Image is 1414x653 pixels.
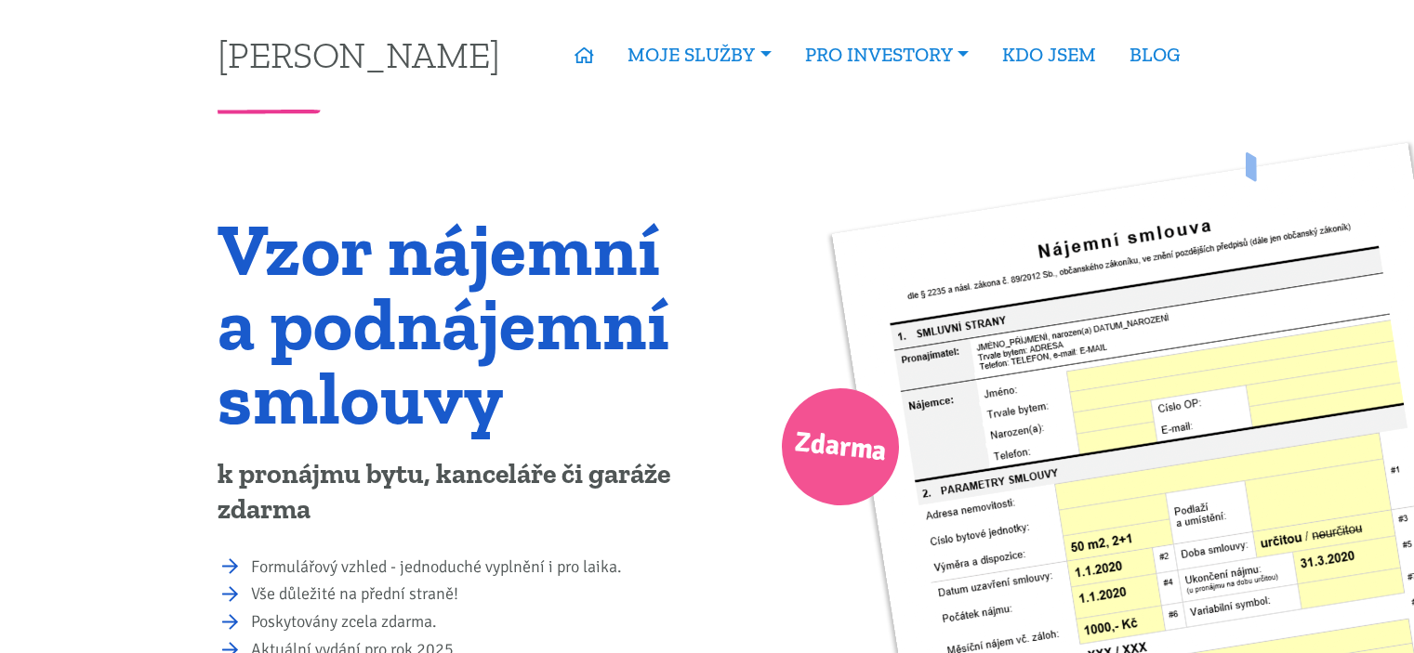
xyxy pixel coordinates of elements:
a: BLOG [1113,33,1196,76]
li: Formulářový vzhled - jednoduché vyplnění i pro laika. [251,555,694,581]
p: k pronájmu bytu, kanceláře či garáže zdarma [218,457,694,528]
a: [PERSON_NAME] [218,36,500,72]
h1: Vzor nájemní a podnájemní smlouvy [218,212,694,435]
li: Vše důležité na přední straně! [251,581,694,607]
a: PRO INVESTORY [788,33,985,76]
a: KDO JSEM [985,33,1113,76]
span: Zdarma [792,418,889,477]
li: Poskytovány zcela zdarma. [251,609,694,635]
a: MOJE SLUŽBY [611,33,787,76]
